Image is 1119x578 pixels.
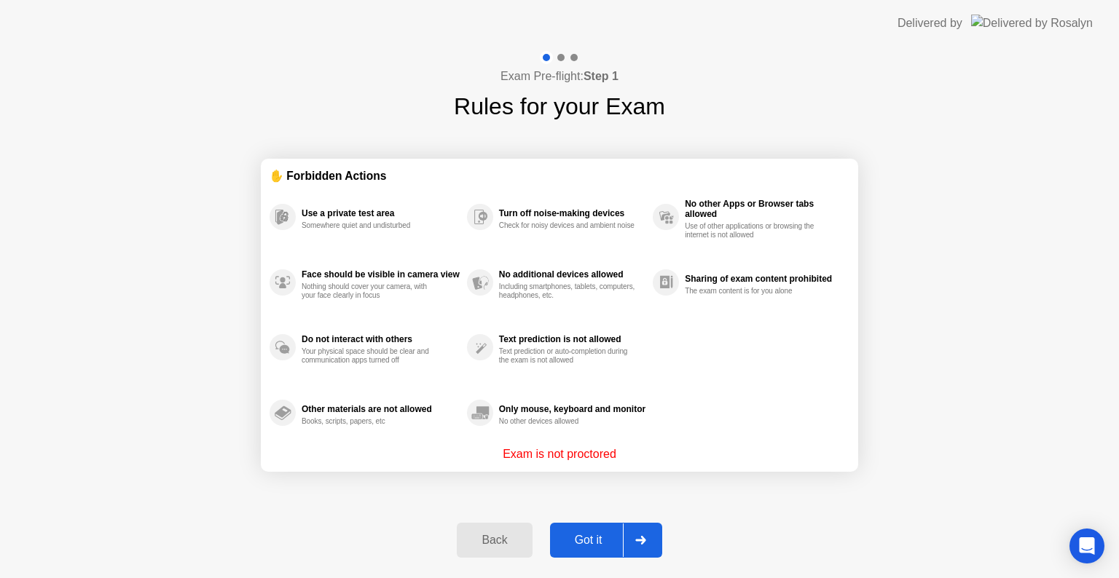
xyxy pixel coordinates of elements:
div: Face should be visible in camera view [302,269,460,280]
div: Somewhere quiet and undisturbed [302,221,439,230]
img: Delivered by Rosalyn [971,15,1093,31]
div: No additional devices allowed [499,269,645,280]
div: Text prediction is not allowed [499,334,645,344]
div: No other devices allowed [499,417,637,426]
button: Got it [550,523,662,558]
div: Use a private test area [302,208,460,218]
b: Step 1 [584,70,619,82]
div: Open Intercom Messenger [1069,528,1104,563]
div: No other Apps or Browser tabs allowed [685,199,842,219]
div: Nothing should cover your camera, with your face clearly in focus [302,282,439,300]
div: Do not interact with others [302,334,460,344]
div: Turn off noise-making devices [499,208,645,218]
div: The exam content is for you alone [685,287,822,296]
p: Exam is not proctored [503,446,616,463]
div: Books, scripts, papers, etc [302,417,439,426]
h1: Rules for your Exam [454,89,665,124]
div: Got it [554,534,623,547]
div: Including smartphones, tablets, computers, headphones, etc. [499,282,637,300]
div: ✋ Forbidden Actions [270,167,849,184]
div: Only mouse, keyboard and monitor [499,404,645,414]
h4: Exam Pre-flight: [500,68,619,85]
button: Back [457,523,532,558]
div: Delivered by [898,15,962,32]
div: Your physical space should be clear and communication apps turned off [302,347,439,365]
div: Sharing of exam content prohibited [685,274,842,284]
div: Check for noisy devices and ambient noise [499,221,637,230]
div: Use of other applications or browsing the internet is not allowed [685,222,822,239]
div: Text prediction or auto-completion during the exam is not allowed [499,347,637,365]
div: Other materials are not allowed [302,404,460,414]
div: Back [461,534,527,547]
